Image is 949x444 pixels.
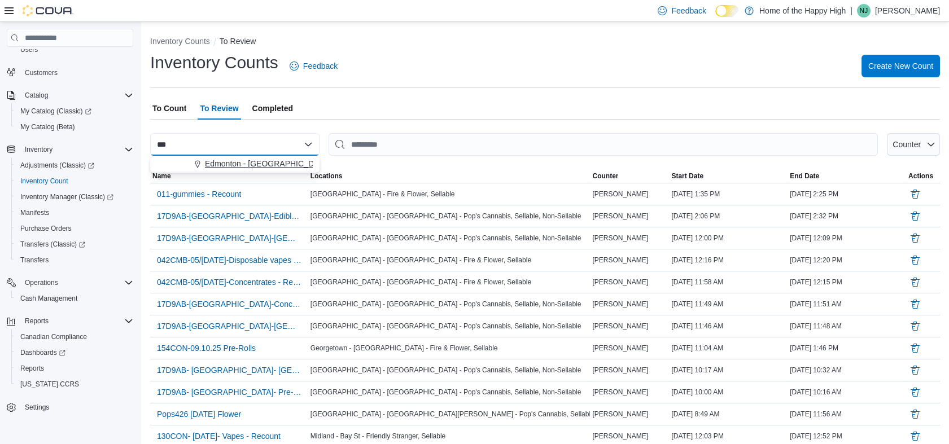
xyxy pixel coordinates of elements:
span: Dashboards [20,348,65,357]
span: Create New Count [868,60,933,72]
img: Cova [23,5,73,16]
button: Reports [20,314,53,328]
nav: Complex example [7,49,133,444]
button: Delete [908,209,922,223]
div: [GEOGRAPHIC_DATA] - [GEOGRAPHIC_DATA] - Pop's Cannabis, Sellable, Non-Sellable [308,319,591,333]
div: [GEOGRAPHIC_DATA] - [GEOGRAPHIC_DATA][PERSON_NAME] - Pop's Cannabis, Sellable [308,407,591,421]
a: Dashboards [11,345,138,361]
div: [DATE] 10:16 AM [788,385,906,399]
a: Canadian Compliance [16,330,91,344]
a: My Catalog (Beta) [16,120,80,134]
button: Pops426 [DATE] Flower [152,406,246,423]
span: Adjustments (Classic) [16,159,133,172]
div: Nissy John [857,4,871,17]
span: Pops426 [DATE] Flower [157,408,241,420]
button: Delete [908,319,922,333]
a: Transfers (Classic) [16,238,90,251]
div: [DATE] 12:15 PM [788,275,906,289]
nav: An example of EuiBreadcrumbs [150,36,940,49]
span: To Count [152,97,186,120]
button: Operations [2,275,138,291]
span: Completed [252,97,293,120]
span: 17D9AB-[GEOGRAPHIC_DATA]-[GEOGRAPHIC_DATA] - [GEOGRAPHIC_DATA] - [GEOGRAPHIC_DATA] - [GEOGRAPHIC_... [157,232,301,244]
span: [PERSON_NAME] [592,388,648,397]
span: Reports [20,314,133,328]
button: Delete [908,253,922,267]
span: Catalog [25,91,48,100]
span: [PERSON_NAME] [592,366,648,375]
div: [DATE] 1:35 PM [669,187,788,201]
button: Delete [908,429,922,443]
span: Canadian Compliance [16,330,133,344]
div: [DATE] 12:20 PM [788,253,906,267]
button: Name [150,169,308,183]
a: My Catalog (Classic) [11,103,138,119]
a: Inventory Manager (Classic) [16,190,118,204]
div: [DATE] 11:49 AM [669,297,788,311]
div: [GEOGRAPHIC_DATA] - [GEOGRAPHIC_DATA] - Pop's Cannabis, Sellable, Non-Sellable [308,297,591,311]
div: [DATE] 11:46 AM [669,319,788,333]
button: Manifests [11,205,138,221]
span: [PERSON_NAME] [592,432,648,441]
div: [DATE] 11:48 AM [788,319,906,333]
div: [DATE] 12:52 PM [788,429,906,443]
button: Delete [908,231,922,245]
span: Name [152,172,171,181]
span: Customers [20,65,133,80]
button: Inventory Counts [150,37,210,46]
button: Inventory [2,142,138,157]
input: Dark Mode [715,5,739,17]
span: Washington CCRS [16,377,133,391]
button: 17D9AB-[GEOGRAPHIC_DATA]-Concentrates - [GEOGRAPHIC_DATA] - [GEOGRAPHIC_DATA] - [GEOGRAPHIC_DATA] [152,296,306,313]
button: Customers [2,64,138,81]
span: Dashboards [16,346,133,359]
span: [US_STATE] CCRS [20,380,79,389]
p: | [850,4,852,17]
button: Create New Count [861,55,940,77]
span: 154CON-09.10.25 Pre-Rolls [157,342,256,354]
a: Manifests [16,206,54,219]
a: My Catalog (Classic) [16,104,96,118]
span: My Catalog (Classic) [20,107,91,116]
span: Operations [20,276,133,289]
a: Inventory Count [16,174,73,188]
button: [US_STATE] CCRS [11,376,138,392]
a: Inventory Manager (Classic) [11,189,138,205]
button: Purchase Orders [11,221,138,236]
button: Settings [2,399,138,415]
span: [PERSON_NAME] [592,234,648,243]
span: [PERSON_NAME] [592,190,648,199]
button: Counter [887,133,940,156]
span: 130CON- [DATE]- Vapes - Recount [157,430,281,442]
span: 17D9AB- [GEOGRAPHIC_DATA]- Pre-Rolls - [GEOGRAPHIC_DATA] - [GEOGRAPHIC_DATA] - Pop's Cannabis [157,386,301,398]
button: Inventory [20,143,57,156]
span: Purchase Orders [20,224,72,233]
span: 17D9AB-[GEOGRAPHIC_DATA]-[GEOGRAPHIC_DATA] - [GEOGRAPHIC_DATA] - [GEOGRAPHIC_DATA] - [GEOGRAPHIC_... [157,320,301,332]
span: Start Date [671,172,703,181]
span: My Catalog (Classic) [16,104,133,118]
input: This is a search bar. After typing your query, hit enter to filter the results lower in the page. [329,133,878,156]
span: Feedback [671,5,706,16]
button: Reports [11,361,138,376]
div: [DATE] 10:00 AM [669,385,788,399]
button: Start Date [669,169,788,183]
a: Transfers [16,253,53,267]
a: Cash Management [16,292,82,305]
button: Delete [908,275,922,289]
span: My Catalog (Beta) [16,120,133,134]
button: My Catalog (Beta) [11,119,138,135]
span: To Review [200,97,238,120]
span: 17D9AB-[GEOGRAPHIC_DATA]-Edibles - [GEOGRAPHIC_DATA] - [GEOGRAPHIC_DATA] - [GEOGRAPHIC_DATA] [157,210,301,222]
h1: Inventory Counts [150,51,278,74]
span: [PERSON_NAME] [592,256,648,265]
div: [GEOGRAPHIC_DATA] - [GEOGRAPHIC_DATA] - Pop's Cannabis, Sellable, Non-Sellable [308,363,591,377]
a: Adjustments (Classic) [11,157,138,173]
a: Transfers (Classic) [11,236,138,252]
button: 011-gummies - Recount [152,186,246,203]
button: Operations [20,276,63,289]
div: [DATE] 10:32 AM [788,363,906,377]
span: Manifests [16,206,133,219]
span: [PERSON_NAME] [592,212,648,221]
button: Reports [2,313,138,329]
